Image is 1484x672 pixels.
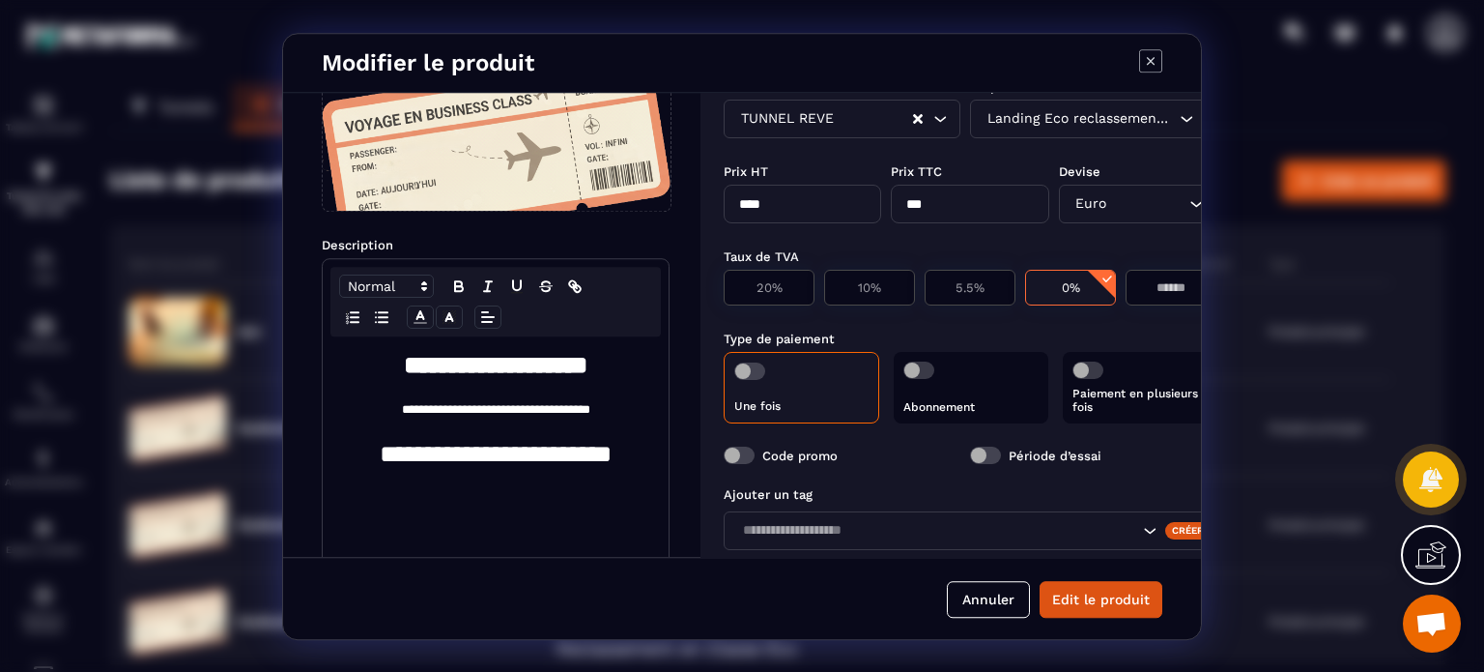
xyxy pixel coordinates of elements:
p: Abonnement [903,400,1038,414]
label: Étape du tunnel [970,79,1070,94]
span: TUNNEL REVE [736,108,838,130]
button: Annuler [947,581,1030,618]
label: Tunnel [724,79,765,94]
button: Edit le produit [1040,581,1162,618]
label: Période d’essai [1009,448,1101,462]
span: Landing Eco reclassement Business paiement [983,108,1174,130]
div: Search for option [724,511,1216,550]
p: 20% [734,280,804,295]
label: Devise [1059,164,1100,179]
div: Search for option [1059,185,1216,223]
button: Clear Selected [913,111,923,126]
span: Euro [1071,193,1111,215]
label: Type de paiement [724,332,835,346]
div: Créer [1165,522,1213,540]
p: Une fois [734,399,869,413]
input: Search for option [1111,193,1184,215]
label: Ajouter un tag [724,487,813,502]
h4: Modifier le produit [322,49,534,76]
label: Description [322,238,393,252]
p: 0% [1036,280,1105,295]
label: Taux de TVA [724,249,799,264]
input: Search for option [1174,108,1175,130]
p: 5.5% [935,280,1005,295]
p: Paiement en plusieurs fois [1072,387,1207,414]
label: Prix HT [724,164,768,179]
div: Search for option [724,100,960,138]
input: Search for option [736,520,1138,541]
div: Ouvrir le chat [1403,595,1461,653]
label: Prix TTC [891,164,942,179]
p: 10% [835,280,904,295]
label: Code promo [762,448,838,462]
input: Search for option [838,108,911,130]
div: Search for option [970,100,1207,138]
